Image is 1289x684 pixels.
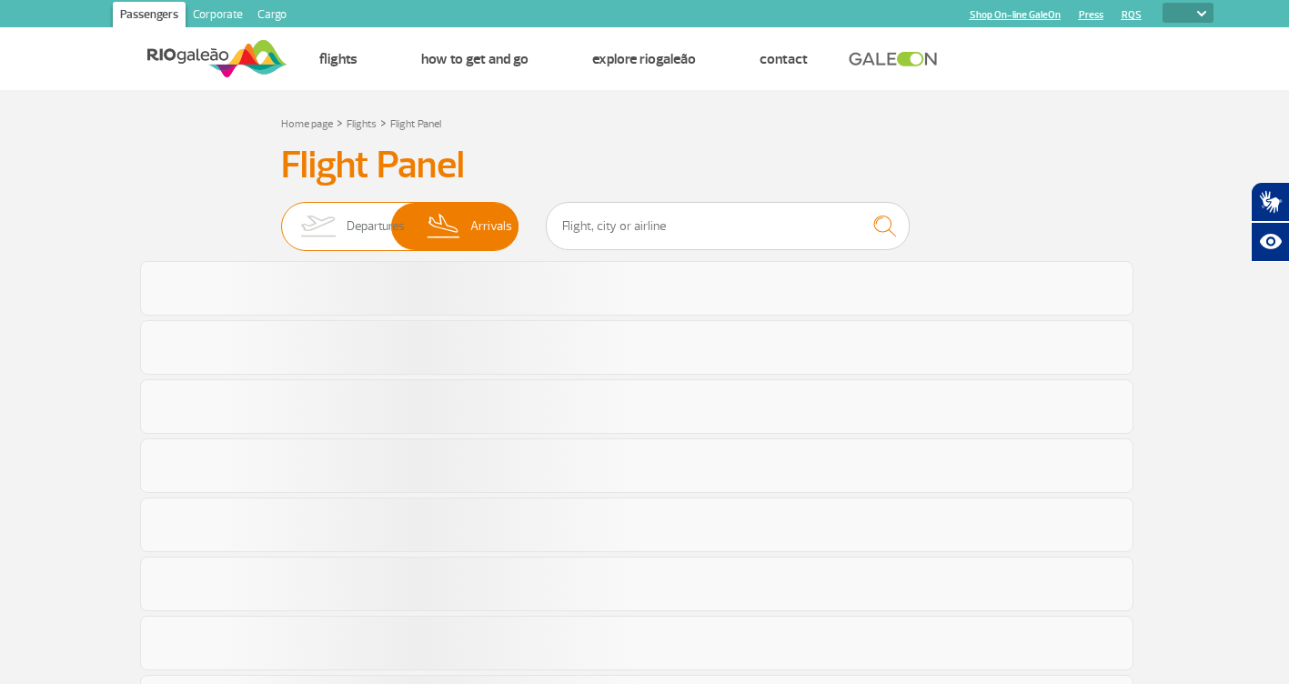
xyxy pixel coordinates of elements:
span: Arrivals [470,203,512,250]
a: RQS [1122,9,1142,21]
a: How to get and go [421,50,529,68]
a: Cargo [250,2,294,31]
div: Plugin de acessibilidade da Hand Talk. [1251,182,1289,262]
input: Flight, city or airline [546,202,910,250]
a: Passengers [113,2,186,31]
span: Departures [347,203,405,250]
img: slider-embarque [289,203,347,250]
a: Explore RIOgaleão [592,50,696,68]
a: Shop On-line GaleOn [970,9,1061,21]
a: > [337,112,343,133]
button: Abrir recursos assistivos. [1251,222,1289,262]
a: Home page [281,117,333,131]
a: Press [1079,9,1103,21]
a: Flights [347,117,377,131]
h3: Flight Panel [281,143,1009,188]
button: Abrir tradutor de língua de sinais. [1251,182,1289,222]
a: > [380,112,387,133]
img: slider-desembarque [418,203,471,250]
a: Flight Panel [390,117,441,131]
a: Corporate [186,2,250,31]
a: Contact [760,50,808,68]
a: Flights [319,50,357,68]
